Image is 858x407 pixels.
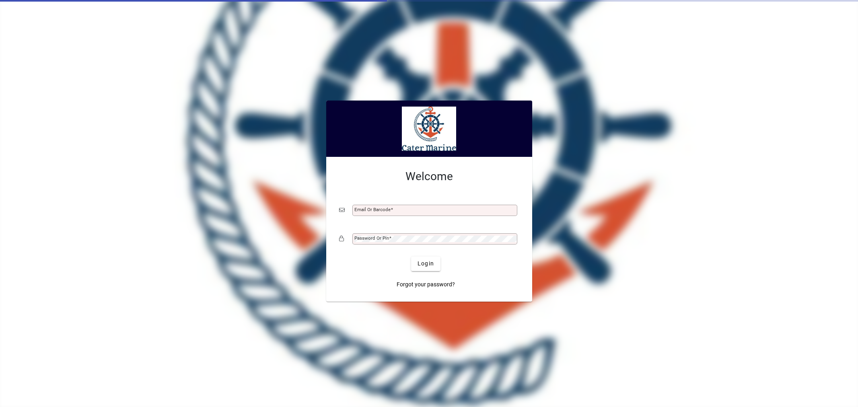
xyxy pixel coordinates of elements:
[397,280,455,289] span: Forgot your password?
[354,207,391,212] mat-label: Email or Barcode
[393,277,458,292] a: Forgot your password?
[411,257,440,271] button: Login
[339,170,519,183] h2: Welcome
[354,235,389,241] mat-label: Password or Pin
[418,259,434,268] span: Login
